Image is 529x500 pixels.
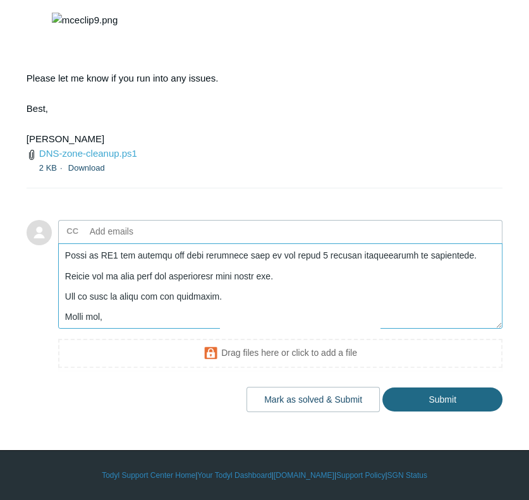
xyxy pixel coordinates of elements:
[102,470,195,481] a: Todyl Support Center Home
[66,222,78,241] label: CC
[58,243,502,329] textarea: Add your reply
[336,470,385,481] a: Support Policy
[39,148,137,159] a: DNS-zone-cleanup.ps1
[52,13,118,28] img: mceclip9.png
[382,387,502,412] input: Submit
[39,163,66,173] span: 2 KB
[68,163,105,173] a: Download
[197,470,271,481] a: Your Todyl Dashboard
[246,387,380,412] button: Mark as solved & Submit
[274,470,334,481] a: [DOMAIN_NAME]
[85,222,221,241] input: Add emails
[387,470,427,481] a: SGN Status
